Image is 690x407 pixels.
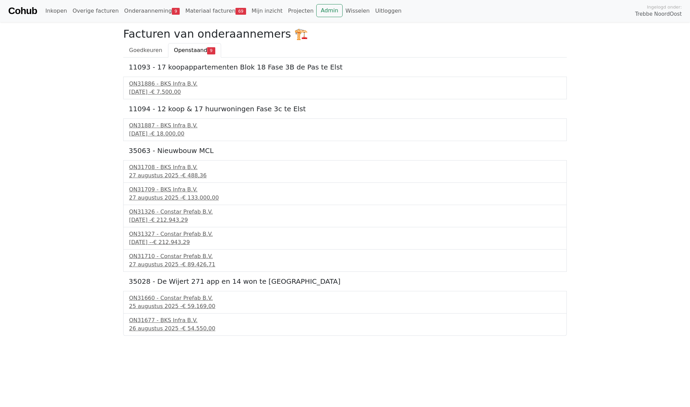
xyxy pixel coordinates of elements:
[174,47,207,53] span: Openstaand
[129,316,561,325] div: ON31677 - BKS Infra B.V.
[129,186,561,194] div: ON31709 - BKS Infra B.V.
[129,208,561,216] div: ON31326 - Constar Prefab B.V.
[129,294,561,302] div: ON31660 - Constar Prefab B.V.
[129,208,561,224] a: ON31326 - Constar Prefab B.V.[DATE] -€ 212.943,29
[249,4,285,18] a: Mijn inzicht
[123,43,168,58] a: Goedkeuren
[129,105,561,113] h5: 11094 - 12 koop & 17 huurwoningen Fase 3c te Elst
[343,4,372,18] a: Wisselen
[129,147,561,155] h5: 35063 - Nieuwbouw MCL
[151,89,181,95] span: € 7.500,00
[129,47,162,53] span: Goedkeuren
[168,43,221,58] a: Openstaand9
[129,186,561,202] a: ON31709 - BKS Infra B.V.27 augustus 2025 -€ 133.000,00
[123,27,567,40] h2: Facturen van onderaannemers 🏗️
[151,239,190,245] span: -€ 212.943,29
[172,8,180,15] span: 9
[42,4,69,18] a: Inkopen
[182,325,215,332] span: € 54.550,00
[129,80,561,96] a: ON31886 - BKS Infra B.V.[DATE] -€ 7.500,00
[316,4,343,17] a: Admin
[129,316,561,333] a: ON31677 - BKS Infra B.V.26 augustus 2025 -€ 54.550,00
[129,163,561,180] a: ON31708 - BKS Infra B.V.27 augustus 2025 -€ 488,36
[70,4,122,18] a: Overige facturen
[285,4,317,18] a: Projecten
[129,130,561,138] div: [DATE] -
[129,238,561,246] div: [DATE] -
[129,163,561,171] div: ON31708 - BKS Infra B.V.
[129,252,561,260] div: ON31710 - Constar Prefab B.V.
[182,261,215,268] span: € 89.426,71
[129,88,561,96] div: [DATE] -
[129,122,561,138] a: ON31887 - BKS Infra B.V.[DATE] -€ 18.000,00
[129,194,561,202] div: 27 augustus 2025 -
[647,4,682,10] span: Ingelogd onder:
[129,277,561,285] h5: 35028 - De Wijert 271 app en 14 won te [GEOGRAPHIC_DATA]
[182,194,219,201] span: € 133.000,00
[129,302,561,310] div: 25 augustus 2025 -
[151,130,184,137] span: € 18.000,00
[635,10,682,18] span: Trebbe NoordOost
[129,122,561,130] div: ON31887 - BKS Infra B.V.
[129,171,561,180] div: 27 augustus 2025 -
[182,4,249,18] a: Materiaal facturen69
[129,230,561,238] div: ON31327 - Constar Prefab B.V.
[129,252,561,269] a: ON31710 - Constar Prefab B.V.27 augustus 2025 -€ 89.426,71
[122,4,183,18] a: Onderaanneming9
[129,260,561,269] div: 27 augustus 2025 -
[129,63,561,71] h5: 11093 - 17 koopappartementen Blok 18 Fase 3B de Pas te Elst
[182,172,206,179] span: € 488,36
[129,294,561,310] a: ON31660 - Constar Prefab B.V.25 augustus 2025 -€ 59.169,00
[207,47,215,54] span: 9
[182,303,215,309] span: € 59.169,00
[129,230,561,246] a: ON31327 - Constar Prefab B.V.[DATE] --€ 212.943,29
[151,217,188,223] span: € 212.943,29
[129,325,561,333] div: 26 augustus 2025 -
[129,216,561,224] div: [DATE] -
[235,8,246,15] span: 69
[372,4,404,18] a: Uitloggen
[8,3,37,19] a: Cohub
[129,80,561,88] div: ON31886 - BKS Infra B.V.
